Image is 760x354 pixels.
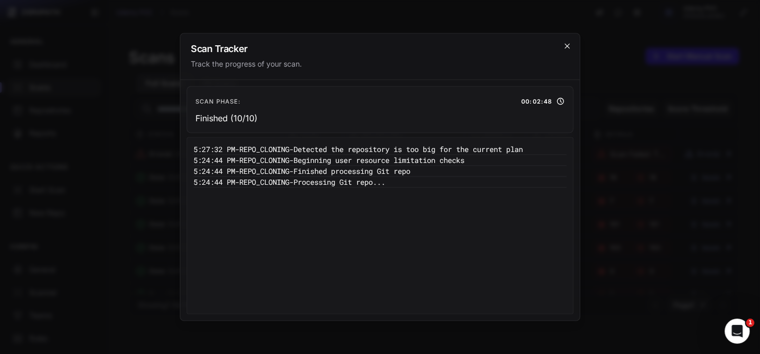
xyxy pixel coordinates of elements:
span: 1 [746,319,754,327]
iframe: Intercom live chat [725,319,750,344]
pre: 5:24:44 PM - REPO_CLONING - Finished processing Git repo [193,166,567,177]
pre: 5:27:32 PM - REPO_CLONING - Detected the repository is too big for the current plan [193,144,567,155]
svg: cross 2, [563,42,571,50]
p: Finished (10/10) [195,112,258,124]
span: 00:02:48 [521,95,552,108]
pre: 5:24:44 PM - REPO_CLONING - Processing Git repo... [193,177,567,188]
pre: 5:24:44 PM - REPO_CLONING - Beginning user resource limitation checks [193,155,567,166]
span: Scan Phase: [195,95,240,108]
h2: Scan Tracker [191,44,569,54]
div: Track the progress of your scan. [191,59,569,69]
